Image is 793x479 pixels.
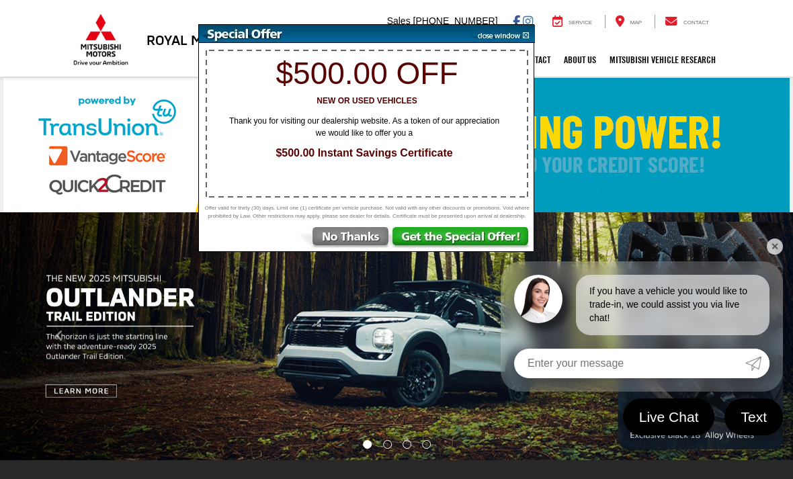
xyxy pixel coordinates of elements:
span: Offer valid for thirty (30) days. Limit one (1) certificate per vehicle purchase. Not valid with ... [202,204,532,220]
img: Mitsubishi [71,13,131,66]
a: Text [724,398,783,435]
a: Map [605,15,652,28]
a: Instagram: Click to visit our Instagram page [523,15,533,26]
li: Go to slide number 4. [422,440,431,449]
h3: New or Used Vehicles [206,97,528,105]
span: Contact [683,19,709,26]
h1: $500.00 off [206,56,528,91]
img: close window [467,25,535,43]
a: Mitsubishi Vehicle Research [603,43,722,77]
a: Facebook: Click to visit our Facebook page [513,15,520,26]
span: Service [569,19,592,26]
span: Text [734,408,774,426]
a: Service [542,15,602,28]
li: Go to slide number 2. [383,440,392,449]
li: Go to slide number 3. [403,440,411,449]
a: Contact [514,43,557,77]
h3: Royal Mitsubishi [147,32,264,47]
img: Agent profile photo [514,275,562,323]
span: [PHONE_NUMBER] [413,15,498,26]
span: Map [630,19,642,26]
a: Submit [745,349,769,378]
input: Enter your message [514,349,745,378]
span: Thank you for visiting our dealership website. As a token of our appreciation we would like to of... [220,116,509,138]
a: About Us [557,43,603,77]
img: Check Your Buying Power [3,78,790,212]
button: Click to view next picture. [674,239,793,433]
div: If you have a vehicle you would like to trade-in, we could assist you via live chat! [576,275,769,335]
li: Go to slide number 1. [363,440,372,449]
img: No Thanks, Continue to Website [298,227,391,251]
a: Contact [655,15,719,28]
img: Special Offer [199,25,468,43]
span: Live Chat [632,408,706,426]
img: Get the Special Offer [391,227,534,251]
a: Live Chat [623,398,715,435]
span: Sales [387,15,411,26]
span: $500.00 Instant Savings Certificate [213,146,515,161]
